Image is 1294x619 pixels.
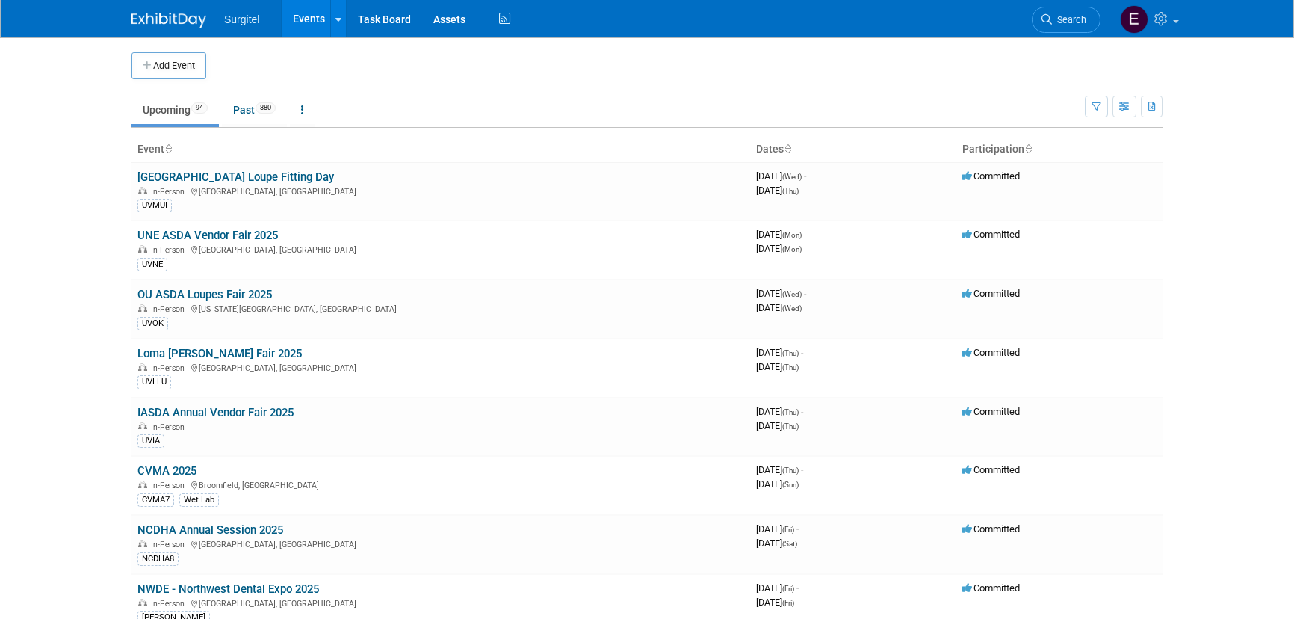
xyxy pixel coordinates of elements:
div: Wet Lab [179,493,219,507]
span: [DATE] [756,406,803,417]
span: 880 [256,102,276,114]
span: In-Person [151,304,189,314]
a: Loma [PERSON_NAME] Fair 2025 [137,347,302,360]
span: (Fri) [782,526,794,534]
a: Upcoming94 [131,96,219,124]
a: OU ASDA Loupes Fair 2025 [137,288,272,301]
span: (Wed) [782,304,802,312]
span: [DATE] [756,229,806,240]
a: [GEOGRAPHIC_DATA] Loupe Fitting Day [137,170,334,184]
span: In-Person [151,187,189,197]
a: Sort by Participation Type [1024,143,1032,155]
button: Add Event [131,52,206,79]
div: UVNE [137,258,167,271]
span: (Wed) [782,173,802,181]
span: (Fri) [782,599,794,607]
span: Committed [962,523,1020,535]
span: 94 [191,102,208,114]
span: [DATE] [756,582,799,594]
img: In-Person Event [138,599,147,606]
div: [GEOGRAPHIC_DATA], [GEOGRAPHIC_DATA] [137,361,744,373]
span: (Thu) [782,363,799,372]
div: NCDHA8 [137,552,179,566]
span: Search [1052,14,1086,25]
span: In-Person [151,599,189,609]
th: Dates [750,137,956,162]
span: Committed [962,229,1020,240]
span: Committed [962,464,1020,475]
div: [US_STATE][GEOGRAPHIC_DATA], [GEOGRAPHIC_DATA] [137,302,744,314]
span: - [804,229,806,240]
span: - [796,582,799,594]
img: ExhibitDay [131,13,206,28]
a: Sort by Event Name [164,143,172,155]
span: - [804,170,806,182]
span: - [801,406,803,417]
span: In-Person [151,363,189,373]
span: [DATE] [756,478,799,490]
span: Committed [962,582,1020,594]
a: Past880 [222,96,287,124]
img: In-Person Event [138,187,147,194]
div: UVLLU [137,375,171,389]
span: - [801,464,803,475]
span: [DATE] [756,302,802,313]
div: Broomfield, [GEOGRAPHIC_DATA] [137,478,744,490]
img: In-Person Event [138,363,147,371]
a: CVMA 2025 [137,464,196,478]
div: [GEOGRAPHIC_DATA], [GEOGRAPHIC_DATA] [137,243,744,255]
a: NWDE - Northwest Dental Expo 2025 [137,582,319,596]
span: [DATE] [756,347,803,358]
span: In-Person [151,245,189,255]
div: [GEOGRAPHIC_DATA], [GEOGRAPHIC_DATA] [137,185,744,197]
span: [DATE] [756,243,802,254]
span: (Wed) [782,290,802,298]
span: Committed [962,347,1020,358]
span: Committed [962,406,1020,417]
span: [DATE] [756,170,806,182]
span: Surgitel [224,13,259,25]
img: In-Person Event [138,481,147,488]
span: - [804,288,806,299]
div: [GEOGRAPHIC_DATA], [GEOGRAPHIC_DATA] [137,538,744,549]
th: Event [131,137,750,162]
span: (Thu) [782,349,799,357]
span: [DATE] [756,420,799,431]
span: [DATE] [756,538,797,549]
span: In-Person [151,422,189,432]
img: In-Person Event [138,245,147,253]
span: In-Person [151,481,189,490]
span: (Mon) [782,245,802,253]
span: - [796,523,799,535]
span: [DATE] [756,523,799,535]
span: (Thu) [782,187,799,195]
span: (Sun) [782,481,799,489]
span: [DATE] [756,597,794,608]
img: In-Person Event [138,422,147,430]
span: (Thu) [782,466,799,475]
th: Participation [956,137,1163,162]
span: (Thu) [782,408,799,416]
span: (Thu) [782,422,799,431]
span: (Fri) [782,585,794,593]
span: [DATE] [756,464,803,475]
div: [GEOGRAPHIC_DATA], [GEOGRAPHIC_DATA] [137,597,744,609]
div: CVMA7 [137,493,174,507]
div: UVOK [137,317,168,330]
span: In-Person [151,540,189,549]
span: - [801,347,803,358]
span: Committed [962,170,1020,182]
span: [DATE] [756,361,799,372]
span: Committed [962,288,1020,299]
span: [DATE] [756,185,799,196]
span: (Sat) [782,540,797,548]
a: UNE ASDA Vendor Fair 2025 [137,229,278,242]
img: In-Person Event [138,540,147,547]
a: Sort by Start Date [784,143,791,155]
span: [DATE] [756,288,806,299]
a: IASDA Annual Vendor Fair 2025 [137,406,294,419]
img: In-Person Event [138,304,147,312]
a: Search [1032,7,1100,33]
div: UVMUI [137,199,172,212]
img: Event Coordinator [1120,5,1148,34]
